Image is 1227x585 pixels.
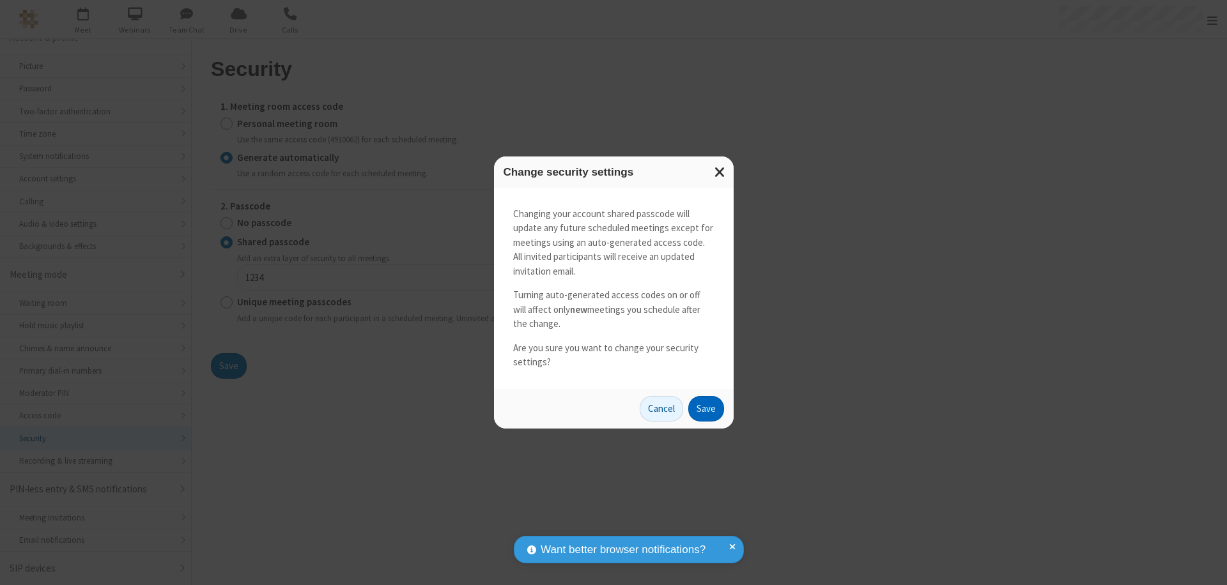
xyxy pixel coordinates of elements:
button: Cancel [640,396,683,422]
button: Save [688,396,724,422]
strong: new [570,303,587,315]
p: Turning auto-generated access codes on or off will affect only meetings you schedule after the ch... [513,288,714,331]
button: Close modal [707,156,734,188]
span: Want better browser notifications? [541,542,706,558]
p: Changing your account shared passcode will update any future scheduled meetings except for meetin... [513,207,714,279]
h3: Change security settings [504,166,724,178]
p: Are you sure you want to change your security settings? [513,341,714,370]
